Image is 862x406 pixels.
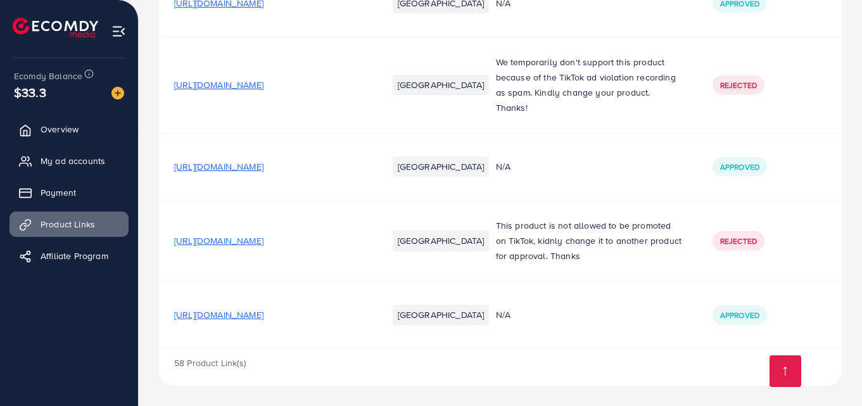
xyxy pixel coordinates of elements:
span: Overview [41,123,79,136]
span: N/A [496,160,510,173]
span: [URL][DOMAIN_NAME] [174,79,263,91]
span: Approved [720,310,759,320]
span: Affiliate Program [41,250,108,262]
a: Payment [10,180,129,205]
img: logo [13,18,98,37]
span: Rejected [720,236,757,246]
iframe: Chat [808,349,852,396]
span: [URL][DOMAIN_NAME] [174,234,263,247]
span: Product Links [41,218,95,231]
span: N/A [496,308,510,321]
span: My ad accounts [41,155,105,167]
li: [GEOGRAPHIC_DATA] [393,156,490,177]
a: My ad accounts [10,148,129,174]
p: This product is not allowed to be promoted on TikTok, kidnly change it to another product for app... [496,218,682,263]
span: [URL][DOMAIN_NAME] [174,308,263,321]
a: Overview [10,117,129,142]
li: [GEOGRAPHIC_DATA] [393,305,490,325]
p: We temporarily don't support this product because of the TikTok ad violation recording as spam. K... [496,54,682,115]
img: image [111,87,124,99]
span: Payment [41,186,76,199]
span: 58 Product Link(s) [174,357,246,369]
a: Affiliate Program [10,243,129,269]
span: $33.3 [14,83,46,101]
li: [GEOGRAPHIC_DATA] [393,231,490,251]
span: Ecomdy Balance [14,70,82,82]
li: [GEOGRAPHIC_DATA] [393,75,490,95]
a: Product Links [10,212,129,237]
img: menu [111,24,126,39]
span: Approved [720,162,759,172]
span: Rejected [720,80,757,91]
span: [URL][DOMAIN_NAME] [174,160,263,173]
